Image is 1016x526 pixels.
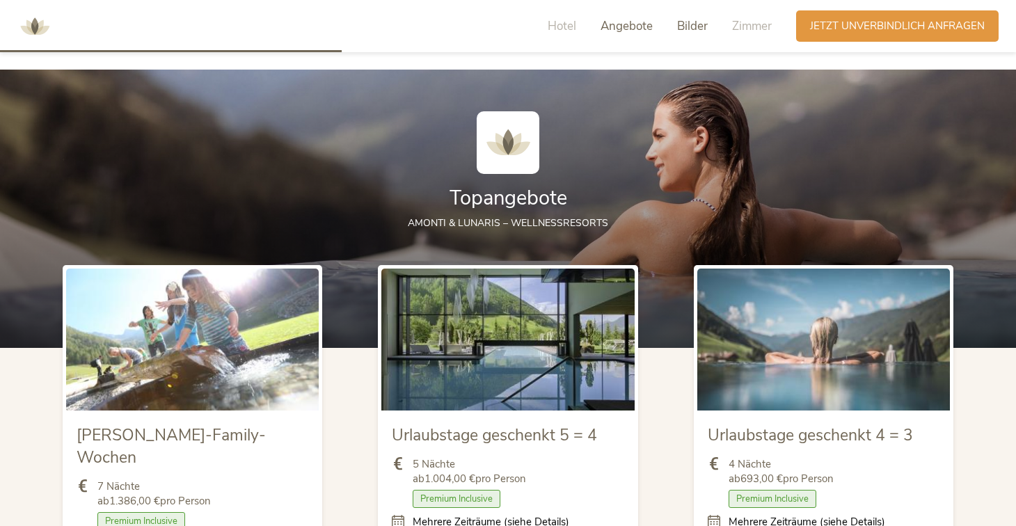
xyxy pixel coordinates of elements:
[14,21,56,31] a: AMONTI & LUNARIS Wellnessresort
[477,111,539,174] img: AMONTI & LUNARIS Wellnessresort
[677,18,708,34] span: Bilder
[66,269,319,411] img: Sommer-Family-Wochen
[381,269,634,411] img: Urlaubstage geschenkt 5 = 4
[14,6,56,47] img: AMONTI & LUNARIS Wellnessresort
[697,269,950,411] img: Urlaubstage geschenkt 4 = 3
[729,457,834,486] span: 4 Nächte ab pro Person
[601,18,653,34] span: Angebote
[708,424,913,446] span: Urlaubstage geschenkt 4 = 3
[97,479,211,509] span: 7 Nächte ab pro Person
[109,494,160,508] b: 1.386,00 €
[424,472,475,486] b: 1.004,00 €
[392,424,597,446] span: Urlaubstage geschenkt 5 = 4
[408,216,608,230] span: AMONTI & LUNARIS – Wellnessresorts
[740,472,783,486] b: 693,00 €
[810,19,985,33] span: Jetzt unverbindlich anfragen
[413,457,526,486] span: 5 Nächte ab pro Person
[450,184,567,212] span: Topangebote
[413,490,500,508] span: Premium Inclusive
[77,424,266,468] span: [PERSON_NAME]-Family-Wochen
[729,490,816,508] span: Premium Inclusive
[548,18,576,34] span: Hotel
[732,18,772,34] span: Zimmer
